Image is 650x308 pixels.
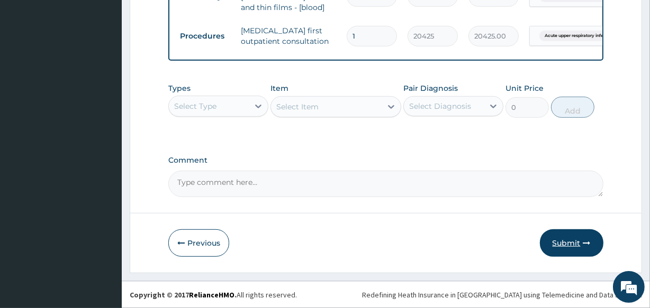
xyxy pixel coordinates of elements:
button: Previous [168,229,229,257]
label: Unit Price [505,83,544,94]
label: Item [270,83,288,94]
td: Procedures [175,26,236,46]
button: Add [551,97,594,118]
span: We're online! [61,89,146,195]
div: Select Type [174,101,216,111]
label: Types [168,84,191,93]
img: d_794563401_company_1708531726252_794563401 [20,53,43,79]
strong: Copyright © 2017 . [130,290,237,300]
label: Pair Diagnosis [403,83,458,94]
textarea: Type your message and hit 'Enter' [5,200,202,237]
label: Comment [168,156,603,165]
a: RelianceHMO [189,290,234,300]
footer: All rights reserved. [122,281,650,308]
button: Submit [540,229,603,257]
div: Redefining Heath Insurance in [GEOGRAPHIC_DATA] using Telemedicine and Data Science! [362,290,642,300]
div: Chat with us now [55,59,178,73]
div: Minimize live chat window [174,5,199,31]
div: Select Diagnosis [409,101,471,111]
td: [MEDICAL_DATA] first outpatient consultation [236,20,341,52]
